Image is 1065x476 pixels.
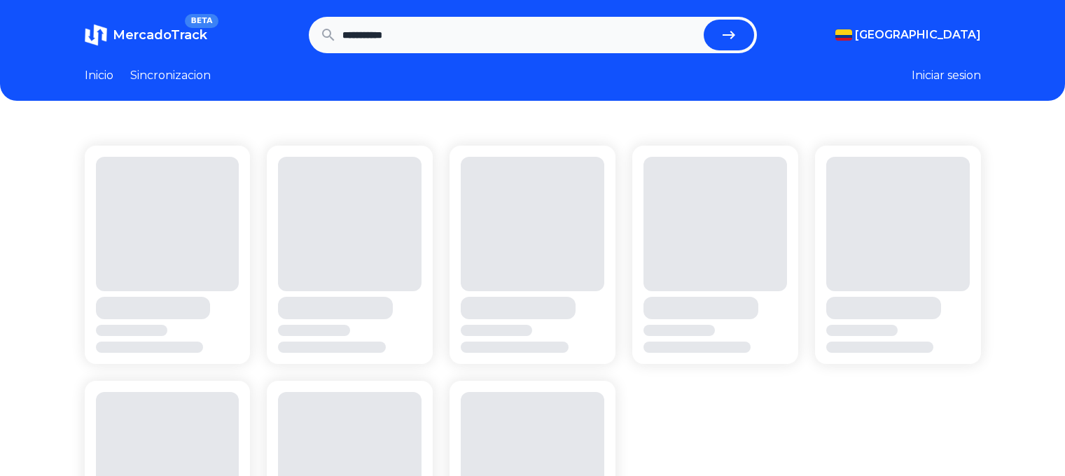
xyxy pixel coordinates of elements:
[185,14,218,28] span: BETA
[85,67,113,84] a: Inicio
[85,24,207,46] a: MercadoTrackBETA
[855,27,981,43] span: [GEOGRAPHIC_DATA]
[912,67,981,84] button: Iniciar sesion
[85,24,107,46] img: MercadoTrack
[130,67,211,84] a: Sincronizacion
[113,27,207,43] span: MercadoTrack
[835,27,981,43] button: [GEOGRAPHIC_DATA]
[835,29,852,41] img: Colombia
